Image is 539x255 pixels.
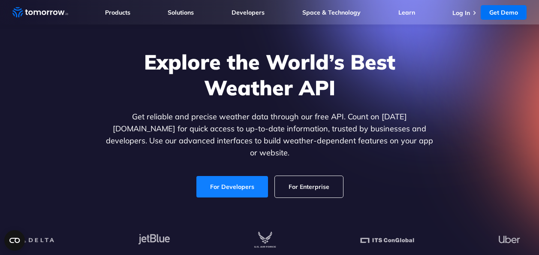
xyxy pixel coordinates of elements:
a: Home link [12,6,68,19]
a: Learn [398,9,415,16]
a: Space & Technology [302,9,361,16]
a: Log In [452,9,470,17]
p: Get reliable and precise weather data through our free API. Count on [DATE][DOMAIN_NAME] for quic... [104,111,435,159]
a: Get Demo [481,5,527,20]
a: Products [105,9,130,16]
button: Open CMP widget [4,230,25,251]
a: For Enterprise [275,176,343,197]
h1: Explore the World’s Best Weather API [104,49,435,100]
a: For Developers [196,176,268,197]
a: Developers [232,9,265,16]
a: Solutions [168,9,194,16]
